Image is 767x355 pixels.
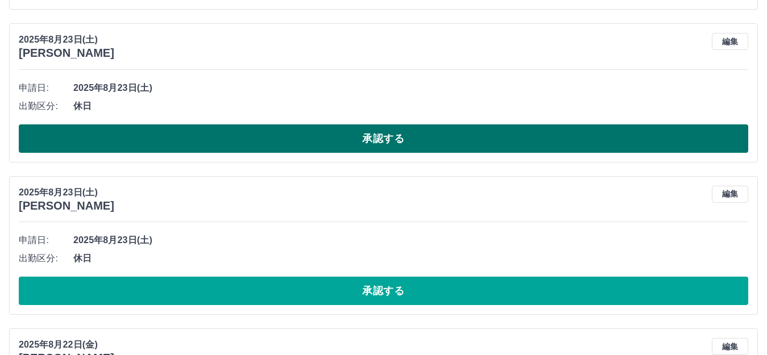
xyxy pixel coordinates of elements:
[19,81,73,95] span: 申請日:
[712,33,748,50] button: 編集
[712,338,748,355] button: 編集
[19,252,73,265] span: 出勤区分:
[19,33,114,47] p: 2025年8月23日(土)
[19,338,114,352] p: 2025年8月22日(金)
[19,124,748,153] button: 承認する
[19,199,114,212] h3: [PERSON_NAME]
[73,233,748,247] span: 2025年8月23日(土)
[19,233,73,247] span: 申請日:
[19,99,73,113] span: 出勤区分:
[712,186,748,203] button: 編集
[73,252,748,265] span: 休日
[73,81,748,95] span: 2025年8月23日(土)
[19,277,748,305] button: 承認する
[19,47,114,60] h3: [PERSON_NAME]
[19,186,114,199] p: 2025年8月23日(土)
[73,99,748,113] span: 休日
